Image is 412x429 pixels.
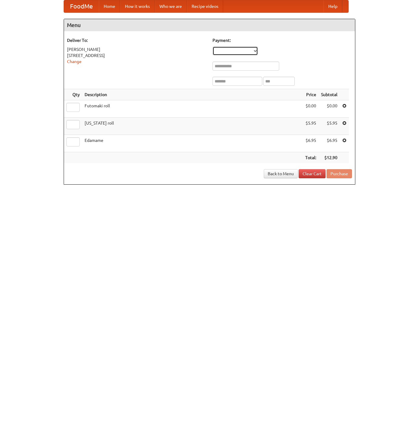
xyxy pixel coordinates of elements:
td: $6.95 [303,135,319,152]
div: [PERSON_NAME] [67,46,206,52]
a: Back to Menu [264,169,298,178]
td: $0.00 [319,100,340,118]
a: FoodMe [64,0,99,12]
a: Change [67,59,82,64]
td: $5.95 [319,118,340,135]
th: Description [82,89,303,100]
td: $5.95 [303,118,319,135]
a: Help [323,0,342,12]
h5: Payment: [213,37,352,43]
a: How it works [120,0,155,12]
td: $0.00 [303,100,319,118]
td: Edamame [82,135,303,152]
h5: Deliver To: [67,37,206,43]
td: [US_STATE] roll [82,118,303,135]
td: Futomaki roll [82,100,303,118]
a: Recipe videos [187,0,223,12]
th: Price [303,89,319,100]
h4: Menu [64,19,355,31]
button: Purchase [327,169,352,178]
th: $12.90 [319,152,340,163]
td: $6.95 [319,135,340,152]
a: Who we are [155,0,187,12]
a: Clear Cart [299,169,326,178]
th: Subtotal [319,89,340,100]
th: Total: [303,152,319,163]
th: Qty [64,89,82,100]
div: [STREET_ADDRESS] [67,52,206,59]
a: Home [99,0,120,12]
